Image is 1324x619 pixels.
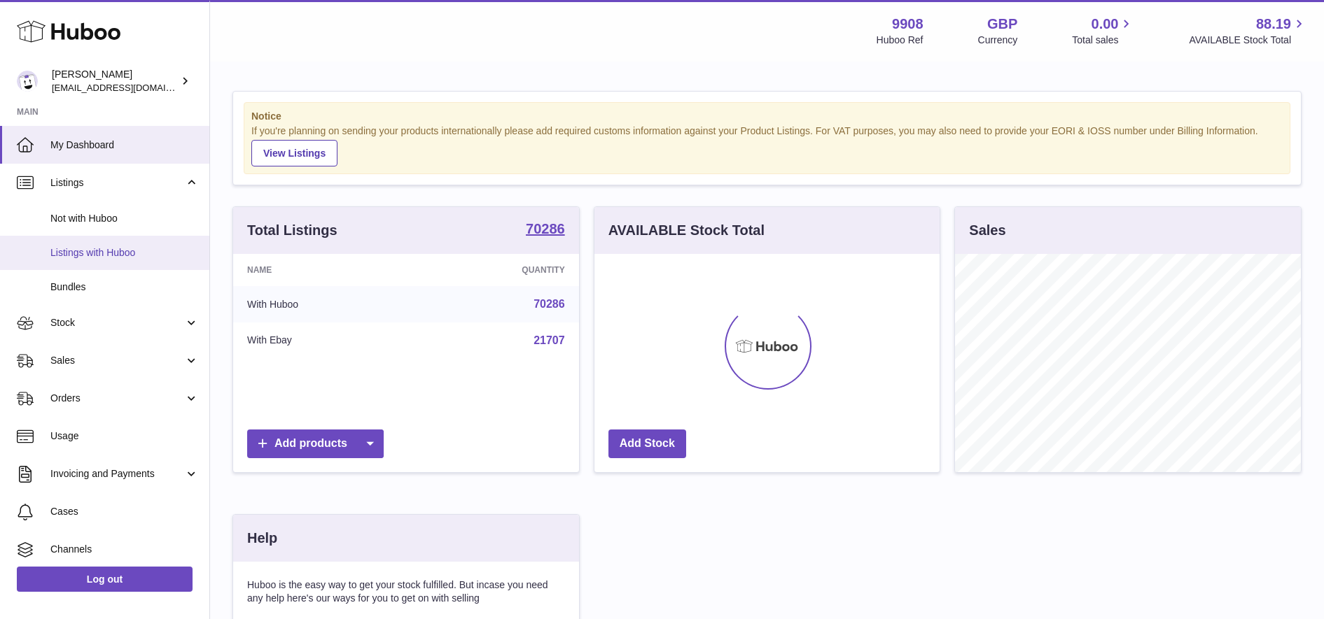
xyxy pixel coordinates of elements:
[608,221,765,240] h3: AVAILABLE Stock Total
[526,222,565,236] strong: 70286
[251,110,1283,123] strong: Notice
[534,334,565,346] a: 21707
[50,429,199,443] span: Usage
[50,543,199,556] span: Channels
[233,286,415,322] td: With Huboo
[50,138,199,152] span: My Dashboard
[52,82,206,93] span: [EMAIL_ADDRESS][DOMAIN_NAME]
[50,280,199,294] span: Bundles
[247,429,384,458] a: Add products
[50,354,184,367] span: Sales
[1189,34,1307,47] span: AVAILABLE Stock Total
[1092,15,1119,34] span: 0.00
[247,221,337,240] h3: Total Listings
[969,221,1005,240] h3: Sales
[247,529,277,548] h3: Help
[50,212,199,225] span: Not with Huboo
[877,34,924,47] div: Huboo Ref
[50,505,199,518] span: Cases
[892,15,924,34] strong: 9908
[50,316,184,329] span: Stock
[50,176,184,190] span: Listings
[251,124,1283,166] div: If you're planning on sending your products internationally please add required customs informati...
[251,140,337,166] a: View Listings
[233,254,415,286] th: Name
[1072,15,1134,47] a: 0.00 Total sales
[526,222,565,239] a: 70286
[50,246,199,259] span: Listings with Huboo
[978,34,1018,47] div: Currency
[247,578,565,605] p: Huboo is the easy way to get your stock fulfilled. But incase you need any help here's our ways f...
[608,429,686,458] a: Add Stock
[50,392,184,405] span: Orders
[1256,15,1291,34] span: 88.19
[987,15,1017,34] strong: GBP
[17,567,193,592] a: Log out
[1189,15,1307,47] a: 88.19 AVAILABLE Stock Total
[415,254,578,286] th: Quantity
[534,298,565,310] a: 70286
[52,68,178,94] div: [PERSON_NAME]
[17,71,38,92] img: tbcollectables@hotmail.co.uk
[50,467,184,481] span: Invoicing and Payments
[233,322,415,359] td: With Ebay
[1072,34,1134,47] span: Total sales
